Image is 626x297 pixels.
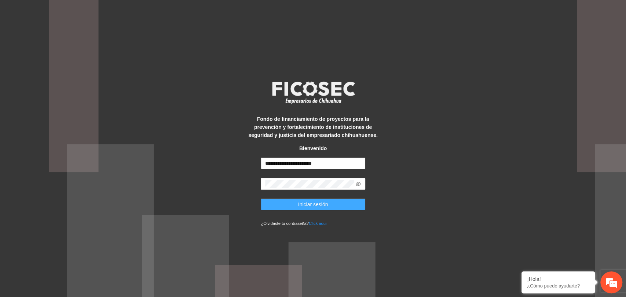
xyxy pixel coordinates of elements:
small: ¿Olvidaste tu contraseña? [261,221,326,226]
p: ¿Cómo puedo ayudarte? [527,283,589,289]
span: eye-invisible [356,181,361,186]
button: Iniciar sesión [261,198,365,210]
strong: Fondo de financiamiento de proyectos para la prevención y fortalecimiento de instituciones de seg... [248,116,377,138]
strong: Bienvenido [299,145,327,151]
a: Click aqui [309,221,327,226]
span: Iniciar sesión [298,200,328,208]
img: logo [267,79,359,106]
div: ¡Hola! [527,276,589,282]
